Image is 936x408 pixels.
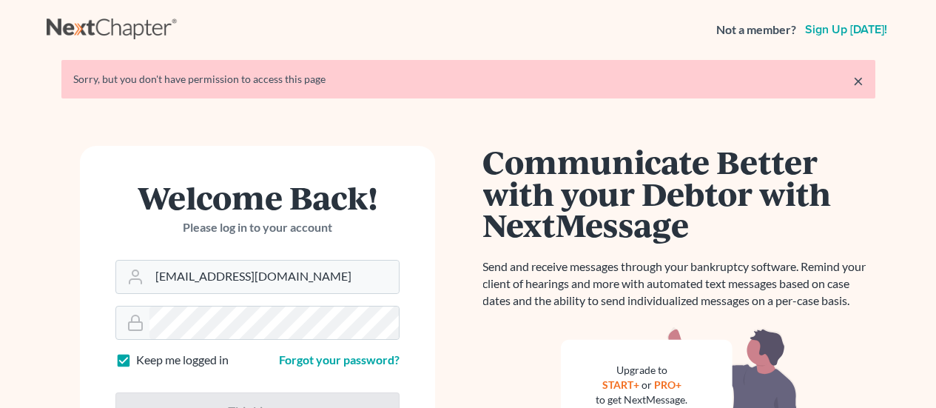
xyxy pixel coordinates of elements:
a: × [853,72,863,90]
label: Keep me logged in [136,352,229,369]
input: Email Address [149,261,399,293]
a: Forgot your password? [279,352,400,367]
div: to get NextMessage. [596,392,688,407]
h1: Communicate Better with your Debtor with NextMessage [483,146,875,241]
h1: Welcome Back! [115,181,400,213]
div: Upgrade to [596,363,688,378]
a: Sign up [DATE]! [802,24,890,36]
p: Send and receive messages through your bankruptcy software. Remind your client of hearings and mo... [483,258,875,310]
strong: Not a member? [716,21,796,39]
a: START+ [602,378,639,391]
div: Sorry, but you don't have permission to access this page [73,72,863,87]
a: PRO+ [654,378,681,391]
p: Please log in to your account [115,219,400,236]
span: or [642,378,652,391]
